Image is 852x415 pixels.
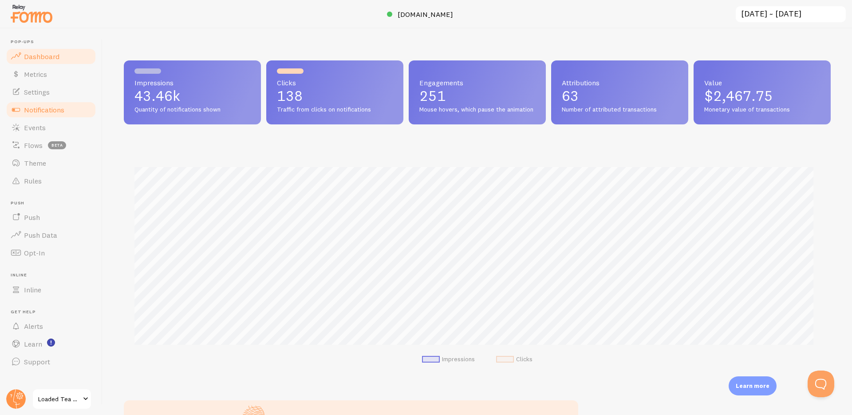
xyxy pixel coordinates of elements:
[5,335,97,353] a: Learn
[729,376,777,395] div: Learn more
[562,106,678,114] span: Number of attributed transactions
[24,52,59,61] span: Dashboard
[32,388,92,410] a: Loaded Tea Club
[24,159,46,168] span: Theme
[736,382,769,390] p: Learn more
[808,371,834,397] iframe: Help Scout Beacon - Open
[11,39,97,45] span: Pop-ups
[562,79,678,86] span: Attributions
[704,87,773,104] span: $2,467.75
[24,322,43,331] span: Alerts
[24,105,64,114] span: Notifications
[5,154,97,172] a: Theme
[24,176,42,185] span: Rules
[24,231,57,239] span: Push Data
[5,101,97,119] a: Notifications
[11,309,97,315] span: Get Help
[24,248,45,257] span: Opt-In
[24,339,42,348] span: Learn
[11,272,97,278] span: Inline
[48,141,66,149] span: beta
[38,394,80,404] span: Loaded Tea Club
[562,89,678,103] p: 63
[47,339,55,347] svg: <p>Watch New Feature Tutorials!</p>
[277,79,393,86] span: Clicks
[11,200,97,206] span: Push
[9,2,54,25] img: fomo-relay-logo-orange.svg
[134,89,250,103] p: 43.46k
[5,317,97,335] a: Alerts
[5,226,97,244] a: Push Data
[704,106,820,114] span: Monetary value of transactions
[134,106,250,114] span: Quantity of notifications shown
[5,244,97,262] a: Opt-In
[419,106,535,114] span: Mouse hovers, which pause the animation
[24,123,46,132] span: Events
[24,141,43,150] span: Flows
[5,48,97,65] a: Dashboard
[277,106,393,114] span: Traffic from clicks on notifications
[277,89,393,103] p: 138
[419,79,535,86] span: Engagements
[134,79,250,86] span: Impressions
[5,353,97,371] a: Support
[422,355,475,363] li: Impressions
[704,79,820,86] span: Value
[24,88,50,96] span: Settings
[5,172,97,190] a: Rules
[5,136,97,154] a: Flows beta
[5,281,97,299] a: Inline
[24,213,40,222] span: Push
[5,83,97,101] a: Settings
[5,65,97,83] a: Metrics
[24,70,47,79] span: Metrics
[419,89,535,103] p: 251
[24,285,41,294] span: Inline
[24,357,50,366] span: Support
[496,355,532,363] li: Clicks
[5,119,97,136] a: Events
[5,208,97,226] a: Push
